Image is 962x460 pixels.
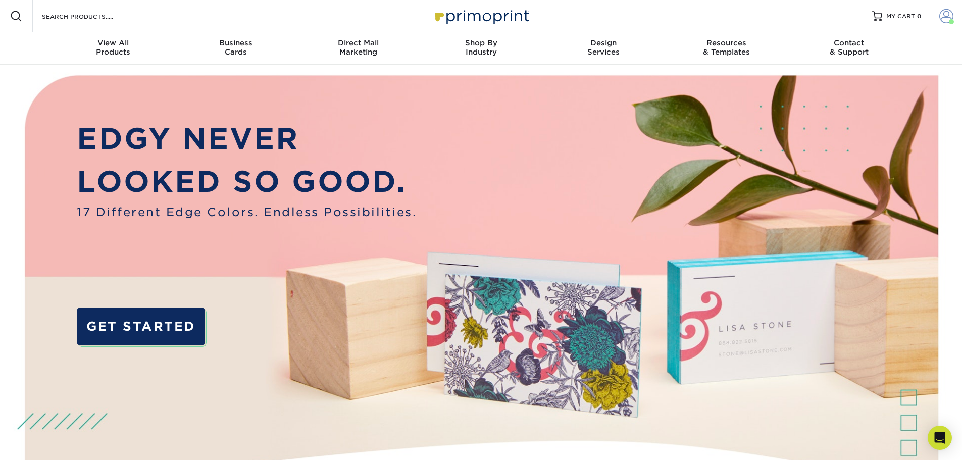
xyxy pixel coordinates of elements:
[297,32,420,65] a: Direct MailMarketing
[41,10,139,22] input: SEARCH PRODUCTS.....
[542,38,665,47] span: Design
[420,38,542,57] div: Industry
[420,38,542,47] span: Shop By
[52,32,175,65] a: View AllProducts
[77,160,417,203] p: LOOKED SO GOOD.
[431,5,532,27] img: Primoprint
[886,12,915,21] span: MY CART
[77,308,205,345] a: GET STARTED
[297,38,420,57] div: Marketing
[174,38,297,57] div: Cards
[788,38,910,47] span: Contact
[665,38,788,47] span: Resources
[542,32,665,65] a: DesignServices
[77,117,417,161] p: EDGY NEVER
[174,38,297,47] span: Business
[297,38,420,47] span: Direct Mail
[77,203,417,221] span: 17 Different Edge Colors. Endless Possibilities.
[788,38,910,57] div: & Support
[420,32,542,65] a: Shop ByIndustry
[52,38,175,57] div: Products
[174,32,297,65] a: BusinessCards
[665,38,788,57] div: & Templates
[665,32,788,65] a: Resources& Templates
[917,13,922,20] span: 0
[928,426,952,450] div: Open Intercom Messenger
[788,32,910,65] a: Contact& Support
[542,38,665,57] div: Services
[52,38,175,47] span: View All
